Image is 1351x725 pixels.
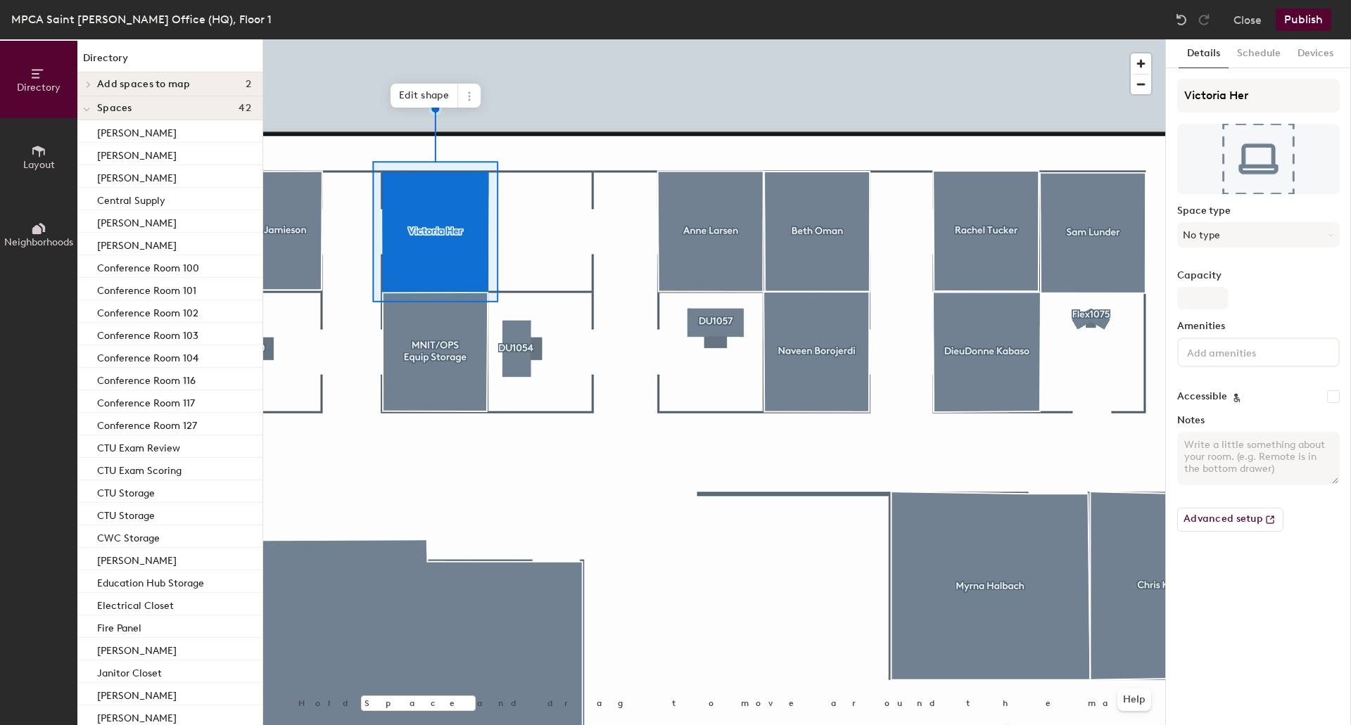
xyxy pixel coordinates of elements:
button: Publish [1276,8,1331,31]
span: Directory [17,82,61,94]
div: MPCA Saint [PERSON_NAME] Office (HQ), Floor 1 [11,11,272,28]
p: [PERSON_NAME] [97,213,177,229]
p: [PERSON_NAME] [97,146,177,162]
img: The space named Victoria Her [1177,124,1340,194]
p: [PERSON_NAME] [97,551,177,567]
p: Central Supply [97,191,165,207]
p: CWC Storage [97,528,160,544]
p: [PERSON_NAME] [97,236,177,252]
span: Layout [23,159,55,171]
p: Janitor Closet [97,663,162,679]
p: [PERSON_NAME] [97,641,177,657]
p: CTU Exam Review [97,438,180,454]
p: Conference Room 117 [97,393,195,409]
button: Details [1179,39,1229,68]
p: Conference Room 116 [97,371,196,387]
p: Conference Room 127 [97,416,197,432]
p: Conference Room 100 [97,258,199,274]
p: CTU Storage [97,506,155,522]
button: Devices [1289,39,1342,68]
p: Electrical Closet [97,596,174,612]
span: Neighborhoods [4,236,73,248]
h1: Directory [77,51,262,72]
p: [PERSON_NAME] [97,686,177,702]
span: Add spaces to map [97,79,191,90]
label: Amenities [1177,321,1340,332]
p: Fire Panel [97,618,141,634]
img: Redo [1197,13,1211,27]
button: Schedule [1229,39,1289,68]
span: 2 [246,79,251,90]
p: Conference Room 102 [97,303,198,319]
p: Education Hub Storage [97,573,204,589]
img: Undo [1174,13,1188,27]
span: 42 [239,103,251,114]
label: Space type [1177,205,1340,217]
button: Close [1233,8,1262,31]
p: Conference Room 103 [97,326,198,342]
p: Conference Room 104 [97,348,198,364]
button: Advanced setup [1177,508,1283,532]
label: Capacity [1177,270,1340,281]
span: Spaces [97,103,132,114]
p: [PERSON_NAME] [97,708,177,724]
button: No type [1177,222,1340,248]
label: Accessible [1177,391,1227,402]
p: CTU Exam Scoring [97,461,182,477]
p: [PERSON_NAME] [97,168,177,184]
p: CTU Storage [97,483,155,499]
input: Add amenities [1184,343,1311,360]
label: Notes [1177,415,1340,426]
p: Conference Room 101 [97,281,196,297]
button: Help [1117,688,1151,711]
p: [PERSON_NAME] [97,123,177,139]
span: Edit shape [391,84,458,108]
